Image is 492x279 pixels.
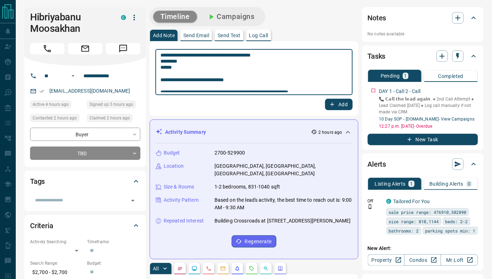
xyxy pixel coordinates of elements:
[156,126,352,139] div: Activity Summary2 hours ago
[30,11,110,34] h1: Hibriyabanu Moosakhan
[375,181,406,186] p: Listing Alerts
[128,196,138,206] button: Open
[183,33,209,38] p: Send Email
[39,89,44,94] svg: Email Verified
[30,217,140,234] div: Criteria
[379,123,478,129] p: 12:27 p.m. [DATE] - Overdue
[214,162,352,177] p: [GEOGRAPHIC_DATA], [GEOGRAPHIC_DATA], [GEOGRAPHIC_DATA], [GEOGRAPHIC_DATA]
[30,43,64,54] span: Call
[438,74,464,79] p: Completed
[379,88,421,95] p: DAY 1 - Call 2 - Call
[368,134,478,145] button: New Task
[468,181,471,186] p: 0
[368,12,386,24] h2: Notes
[368,158,386,170] h2: Alerts
[368,50,386,62] h2: Tasks
[177,266,183,271] svg: Notes
[153,11,197,23] button: Timeline
[87,101,140,111] div: Mon Aug 18 2025
[87,239,140,245] p: Timeframe:
[389,227,419,234] span: bathrooms: 2
[90,101,133,108] span: Signed up 5 hours ago
[106,43,140,54] span: Message
[206,266,212,271] svg: Calls
[368,254,405,266] a: Property
[232,235,276,248] button: Regenerate
[164,217,204,225] p: Repeated Interest
[121,15,126,20] div: condos.ca
[30,220,53,231] h2: Criteria
[153,33,175,38] p: Add Note
[218,33,241,38] p: Send Text
[30,101,83,111] div: Mon Aug 18 2025
[68,43,102,54] span: Email
[69,72,77,80] button: Open
[164,183,194,191] p: Size & Rooms
[379,96,478,115] p: 📞 𝗖𝗮𝗹𝗹 𝘁𝗵𝗲 𝗹𝗲𝗮𝗱 𝗮𝗴𝗮𝗶𝗻. ● 2nd Call Attempt ● Lead Claimed [DATE] ‎● Log call manually if not made ...
[165,128,206,136] p: Activity Summary
[368,198,382,204] p: Off
[200,11,262,23] button: Campaigns
[33,114,77,122] span: Contacted 2 hours ago
[368,31,478,37] p: No notes available
[445,218,468,225] span: beds: 2-2
[325,99,352,110] button: Add
[214,149,245,157] p: 2700-529900
[404,254,441,266] a: Condos
[49,88,130,94] a: [EMAIL_ADDRESS][DOMAIN_NAME]
[249,33,268,38] p: Log Call
[410,181,413,186] p: 1
[30,114,83,124] div: Mon Aug 18 2025
[429,181,463,186] p: Building Alerts
[381,73,400,78] p: Pending
[318,129,342,136] p: 2 hours ago
[394,199,430,204] a: Tailored For You
[278,266,283,271] svg: Agent Actions
[404,73,407,78] p: 1
[220,266,226,271] svg: Emails
[30,147,140,160] div: TBD
[30,266,83,278] p: $2,700 - $2,700
[379,117,475,122] a: 10 Day SOP - [DOMAIN_NAME]- View Campaigns
[30,128,140,141] div: Buyer
[235,266,240,271] svg: Listing Alerts
[386,199,391,204] div: condos.ca
[368,156,478,173] div: Alerts
[33,101,69,108] span: Active 4 hours ago
[214,196,352,211] p: Based on the lead's activity, the best time to reach out is: 9:00 AM - 9:30 AM
[425,227,476,234] span: parking spots min: 1
[192,266,197,271] svg: Lead Browsing Activity
[87,114,140,124] div: Mon Aug 18 2025
[214,183,280,191] p: 1-2 bedrooms, 831-1040 sqft
[90,114,130,122] span: Claimed 2 hours ago
[30,173,140,190] div: Tags
[153,266,159,271] p: All
[30,176,45,187] h2: Tags
[389,209,467,216] span: sale price range: 476910,582890
[164,196,199,204] p: Activity Pattern
[164,162,184,170] p: Location
[441,254,478,266] a: Mr.Loft
[87,260,140,266] p: Budget:
[368,245,478,252] p: New Alert:
[30,239,83,245] p: Actively Searching:
[263,266,269,271] svg: Opportunities
[389,218,439,225] span: size range: 810,1144
[368,204,373,209] svg: Push Notification Only
[214,217,351,225] p: Building Crossroads at [STREET_ADDRESS][PERSON_NAME]
[30,260,83,266] p: Search Range:
[249,266,255,271] svg: Requests
[368,9,478,26] div: Notes
[164,149,180,157] p: Budget
[368,48,478,65] div: Tasks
